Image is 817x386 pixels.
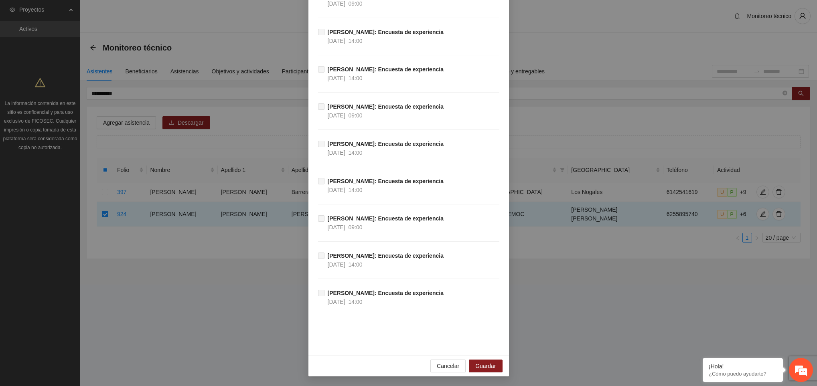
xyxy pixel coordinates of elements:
[42,41,135,51] div: Chatee con nosotros ahora
[437,362,459,370] span: Cancelar
[328,253,444,259] strong: [PERSON_NAME]: Encuesta de experiencia
[47,107,111,188] span: Estamos en línea.
[328,187,345,193] span: [DATE]
[328,150,345,156] span: [DATE]
[349,38,363,44] span: 14:00
[328,0,345,7] span: [DATE]
[349,150,363,156] span: 14:00
[328,38,345,44] span: [DATE]
[4,219,153,247] textarea: Escriba su mensaje y pulse “Intro”
[349,187,363,193] span: 14:00
[469,360,502,372] button: Guardar
[328,75,345,81] span: [DATE]
[328,29,444,35] strong: [PERSON_NAME]: Encuesta de experiencia
[328,290,444,296] strong: [PERSON_NAME]: Encuesta de experiencia
[349,299,363,305] span: 14:00
[328,261,345,268] span: [DATE]
[132,4,151,23] div: Minimizar ventana de chat en vivo
[328,224,345,230] span: [DATE]
[349,261,363,268] span: 14:00
[349,224,363,230] span: 09:00
[349,75,363,81] span: 14:00
[328,103,444,110] strong: [PERSON_NAME]: Encuesta de experiencia
[328,112,345,119] span: [DATE]
[709,371,777,377] p: ¿Cómo puedo ayudarte?
[328,178,444,184] strong: [PERSON_NAME]: Encuesta de experiencia
[328,215,444,222] strong: [PERSON_NAME]: Encuesta de experiencia
[328,299,345,305] span: [DATE]
[475,362,496,370] span: Guardar
[349,0,363,7] span: 09:00
[430,360,466,372] button: Cancelar
[328,66,444,73] strong: [PERSON_NAME]: Encuesta de experiencia
[328,141,444,147] strong: [PERSON_NAME]: Encuesta de experiencia
[349,112,363,119] span: 09:00
[709,363,777,370] div: ¡Hola!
